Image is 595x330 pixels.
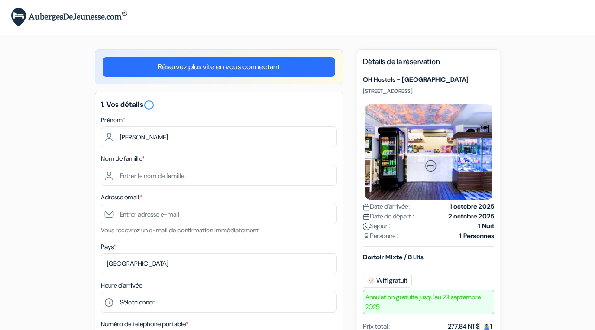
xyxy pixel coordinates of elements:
[363,202,411,211] span: Date d'arrivée :
[101,126,337,147] input: Entrez votre prénom
[101,226,259,234] small: Vous recevrez un e-mail de confirmation immédiatement
[363,87,494,95] p: [STREET_ADDRESS]
[101,165,337,186] input: Entrer le nom de famille
[101,99,337,111] h5: 1. Vos détails
[363,231,398,241] span: Personne :
[363,290,494,314] span: Annulation gratuite jusqu'au 29 septembre 2025
[450,202,494,211] strong: 1 octobre 2025
[101,204,337,224] input: Entrer adresse e-mail
[363,274,412,288] span: Wifi gratuit
[101,154,145,164] label: Nom de famille
[363,204,370,211] img: calendar.svg
[363,211,414,221] span: Date de départ :
[143,99,155,111] i: error_outline
[448,211,494,221] strong: 2 octobre 2025
[363,253,424,261] b: Dortoir Mixte / 8 Lits
[101,319,188,329] label: Numéro de telephone portable
[363,221,390,231] span: Séjour :
[103,57,335,77] a: Réservez plus vite en vous connectant
[101,281,142,290] label: Heure d'arrivée
[101,115,125,125] label: Prénom
[367,277,375,284] img: free_wifi.svg
[459,231,494,241] strong: 1 Personnes
[363,233,370,240] img: user_icon.svg
[363,57,494,72] h5: Détails de la réservation
[478,221,494,231] strong: 1 Nuit
[143,99,155,109] a: error_outline
[101,192,142,202] label: Adresse email
[363,76,494,84] h5: OH Hostels - [GEOGRAPHIC_DATA]
[101,242,116,252] label: Pays
[11,8,127,27] img: AubergesDeJeunesse.com
[363,223,370,230] img: moon.svg
[363,213,370,220] img: calendar.svg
